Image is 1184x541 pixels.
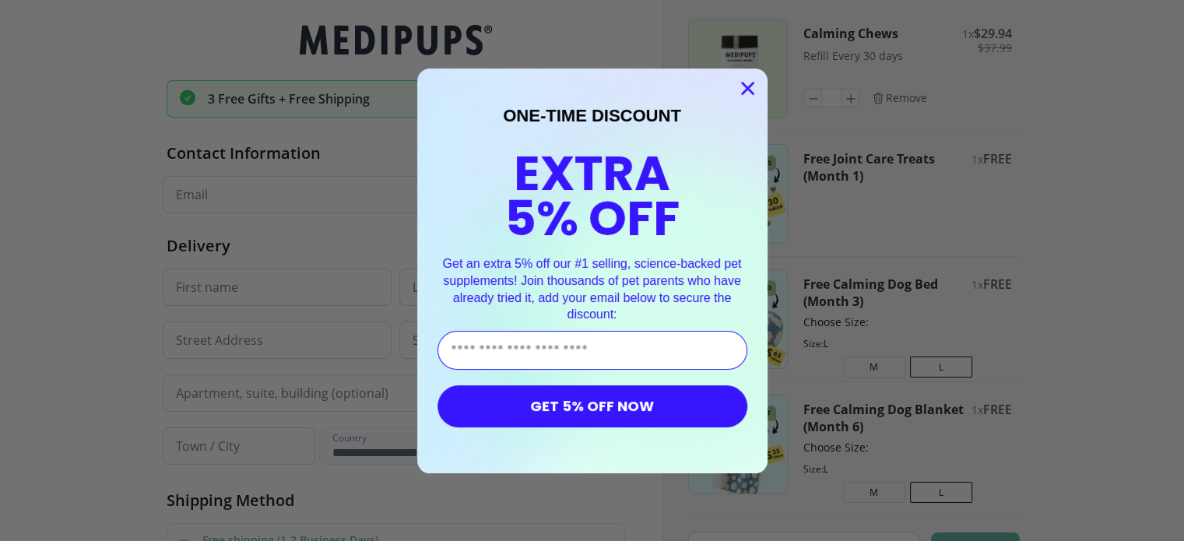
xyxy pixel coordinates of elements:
[504,184,680,252] span: 5% OFF
[514,139,670,207] span: EXTRA
[443,257,742,321] span: Get an extra 5% off our #1 selling, science-backed pet supplements! Join thousands of pet parents...
[503,106,681,125] span: ONE-TIME DISCOUNT
[437,385,747,427] button: GET 5% OFF NOW
[734,75,761,102] button: Close dialog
